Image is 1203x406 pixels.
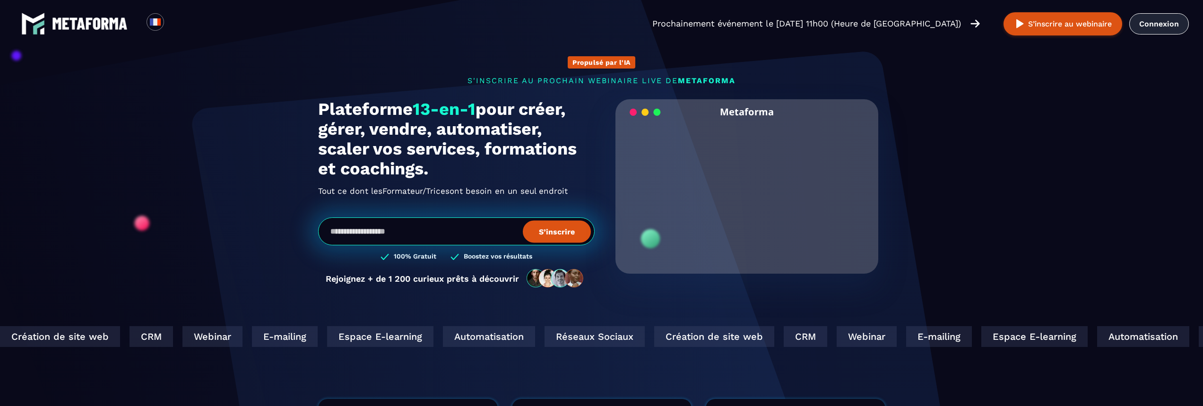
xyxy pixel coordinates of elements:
[1089,326,1181,347] div: Automatisation
[382,183,450,199] span: Formateur/Trices
[413,99,476,119] span: 13-en-1
[318,76,885,85] p: s'inscrire au prochain webinaire live de
[646,326,766,347] div: Création de site web
[394,252,436,261] h3: 100% Gratuit
[381,252,389,261] img: checked
[898,326,963,347] div: E-mailing
[630,108,661,117] img: loading
[1129,13,1189,35] a: Connexion
[828,326,888,347] div: Webinar
[319,326,425,347] div: Espace E-learning
[536,326,636,347] div: Réseaux Sociaux
[318,99,595,179] h1: Plateforme pour créer, gérer, vendre, automatiser, scaler vos services, formations et coachings.
[52,17,128,30] img: logo
[572,59,631,66] p: Propulsé par l'IA
[775,326,819,347] div: CRM
[523,220,591,242] button: S’inscrire
[678,76,736,85] span: METAFORMA
[326,274,519,284] p: Rejoignez + de 1 200 curieux prêts à découvrir
[464,252,532,261] h3: Boostez vos résultats
[720,99,774,124] h2: Metaforma
[21,12,45,35] img: logo
[973,326,1079,347] div: Espace E-learning
[1014,18,1026,30] img: play
[243,326,309,347] div: E-mailing
[524,268,587,288] img: community-people
[174,326,234,347] div: Webinar
[450,252,459,261] img: checked
[623,124,872,249] video: Your browser does not support the video tag.
[652,17,961,30] p: Prochainement événement le [DATE] 11h00 (Heure de [GEOGRAPHIC_DATA])
[121,326,164,347] div: CRM
[149,16,161,28] img: fr
[1004,12,1122,35] button: S’inscrire au webinaire
[970,18,980,29] img: arrow-right
[164,13,187,34] div: Search for option
[434,326,527,347] div: Automatisation
[318,183,595,199] h2: Tout ce dont les ont besoin en un seul endroit
[172,18,179,29] input: Search for option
